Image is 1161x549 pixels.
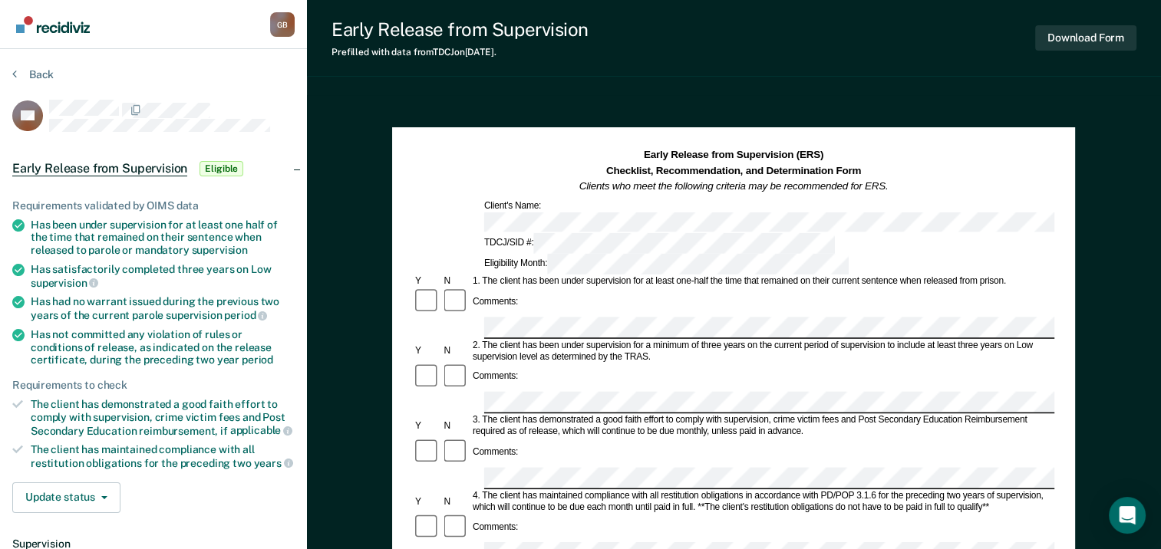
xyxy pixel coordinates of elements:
[230,424,292,436] span: applicable
[470,490,1054,513] div: 4. The client has maintained compliance with all restitution obligations in accordance with PD/PO...
[413,496,441,508] div: Y
[270,12,295,37] div: G B
[31,277,98,289] span: supervision
[31,295,295,321] div: Has had no warrant issued during the previous two years of the current parole supervision
[1035,25,1136,51] button: Download Form
[331,18,589,41] div: Early Release from Supervision
[331,47,589,58] div: Prefilled with data from TDCJ on [DATE] .
[413,276,441,288] div: Y
[606,165,861,176] strong: Checklist, Recommendation, and Determination Form
[12,199,295,212] div: Requirements validated by OIMS data
[1109,497,1146,534] div: Open Intercom Messenger
[482,234,837,255] div: TDCJ/SID #:
[470,415,1054,438] div: 3. The client has demonstrated a good faith effort to comply with supervision, crime victim fees ...
[442,496,470,508] div: N
[644,150,823,161] strong: Early Release from Supervision (ERS)
[470,446,520,458] div: Comments:
[442,420,470,432] div: N
[31,443,295,469] div: The client has maintained compliance with all restitution obligations for the preceding two
[12,161,187,176] span: Early Release from Supervision
[254,457,293,469] span: years
[470,371,520,383] div: Comments:
[16,16,90,33] img: Recidiviz
[470,296,520,307] div: Comments:
[31,328,295,367] div: Has not committed any violation of rules or conditions of release, as indicated on the release ce...
[242,353,273,366] span: period
[31,398,295,437] div: The client has demonstrated a good faith effort to comply with supervision, crime victim fees and...
[470,340,1054,363] div: 2. The client has been under supervision for a minimum of three years on the current period of su...
[413,420,441,432] div: Y
[12,379,295,392] div: Requirements to check
[12,482,120,513] button: Update status
[31,263,295,289] div: Has satisfactorily completed three years on Low
[200,161,243,176] span: Eligible
[413,345,441,357] div: Y
[31,219,295,257] div: Has been under supervision for at least one half of the time that remained on their sentence when...
[270,12,295,37] button: Profile dropdown button
[224,309,267,321] span: period
[579,180,889,192] em: Clients who meet the following criteria may be recommended for ERS.
[470,276,1054,288] div: 1. The client has been under supervision for at least one-half the time that remained on their cu...
[192,244,248,256] span: supervision
[482,254,851,274] div: Eligibility Month:
[470,522,520,534] div: Comments:
[442,345,470,357] div: N
[442,276,470,288] div: N
[12,67,54,81] button: Back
